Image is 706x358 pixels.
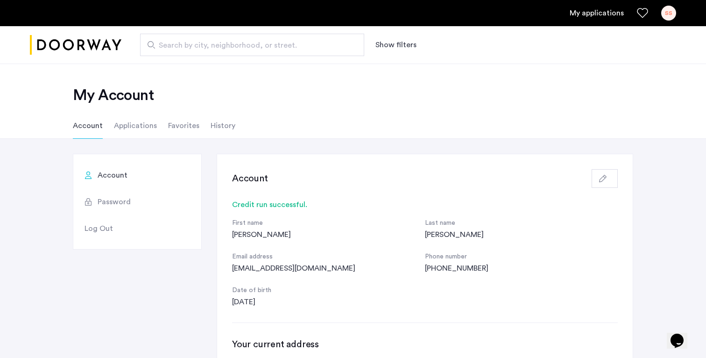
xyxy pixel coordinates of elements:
div: [PHONE_NUMBER] [425,263,618,274]
div: Date of birth [232,285,425,296]
li: Favorites [168,113,199,139]
input: Apartment Search [140,34,364,56]
h3: Account [232,172,268,185]
div: First name [232,218,425,229]
a: Cazamio logo [30,28,121,63]
span: Log Out [85,223,113,234]
li: History [211,113,235,139]
div: [EMAIL_ADDRESS][DOMAIN_NAME] [232,263,425,274]
li: Account [73,113,103,139]
span: Search by city, neighborhood, or street. [159,40,338,51]
div: Email address [232,251,425,263]
button: button [592,169,618,188]
li: Applications [114,113,157,139]
h2: My Account [73,86,633,105]
div: Phone number [425,251,618,263]
span: Password [98,196,131,208]
img: logo [30,28,121,63]
h3: Your current address [232,338,618,351]
iframe: chat widget [667,321,697,349]
a: Favorites [637,7,648,19]
div: Last name [425,218,618,229]
div: [PERSON_NAME] [425,229,618,240]
div: [PERSON_NAME] [232,229,425,240]
span: Account [98,170,127,181]
div: [DATE] [232,296,425,308]
button: Show or hide filters [375,39,417,50]
a: My application [570,7,624,19]
div: SS [661,6,676,21]
div: Credit run successful. [232,199,618,210]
